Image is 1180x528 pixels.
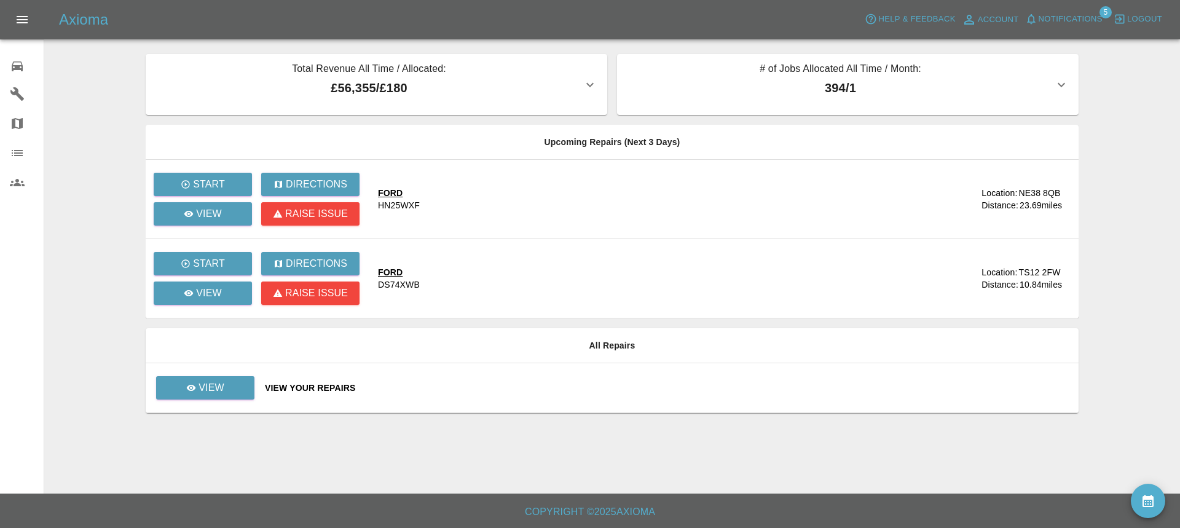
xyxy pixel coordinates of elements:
[1018,266,1060,278] div: TS12 2FW
[265,382,1069,394] a: View Your Repairs
[7,5,37,34] button: Open drawer
[378,278,420,291] div: DS74XWB
[1127,12,1162,26] span: Logout
[928,266,1069,291] a: Location:TS12 2FWDistance:10.84miles
[155,61,583,79] p: Total Revenue All Time / Allocated:
[261,173,360,196] button: Directions
[1099,6,1112,18] span: 5
[928,187,1069,211] a: Location:NE38 8QBDistance:23.69miles
[286,256,347,271] p: Directions
[285,207,348,221] p: Raise issue
[286,177,347,192] p: Directions
[1022,10,1106,29] button: Notifications
[981,187,1017,199] div: Location:
[627,79,1054,97] p: 394 / 1
[199,380,224,395] p: View
[155,79,583,97] p: £56,355 / £180
[193,256,225,271] p: Start
[261,282,360,305] button: Raise issue
[978,13,1019,27] span: Account
[196,207,222,221] p: View
[1039,12,1103,26] span: Notifications
[981,199,1018,211] div: Distance:
[981,278,1018,291] div: Distance:
[196,286,222,301] p: View
[1018,187,1060,199] div: NE38 8QB
[261,252,360,275] button: Directions
[193,177,225,192] p: Start
[154,202,252,226] a: View
[10,503,1170,521] h6: Copyright © 2025 Axioma
[627,61,1054,79] p: # of Jobs Allocated All Time / Month:
[154,252,252,275] button: Start
[1020,199,1069,211] div: 23.69 miles
[378,199,420,211] div: HN25WXF
[156,376,254,400] a: View
[261,202,360,226] button: Raise issue
[155,382,255,392] a: View
[1111,10,1165,29] button: Logout
[617,54,1079,115] button: # of Jobs Allocated All Time / Month:394/1
[981,266,1017,278] div: Location:
[1020,278,1069,291] div: 10.84 miles
[146,125,1079,160] th: Upcoming Repairs (Next 3 Days)
[285,286,348,301] p: Raise issue
[59,10,108,30] h5: Axioma
[878,12,955,26] span: Help & Feedback
[154,282,252,305] a: View
[959,10,1022,30] a: Account
[378,266,420,278] div: FORD
[378,266,918,291] a: FORDDS74XWB
[146,54,607,115] button: Total Revenue All Time / Allocated:£56,355/£180
[1131,484,1165,518] button: availability
[862,10,958,29] button: Help & Feedback
[154,173,252,196] button: Start
[146,328,1079,363] th: All Repairs
[378,187,918,211] a: FORDHN25WXF
[378,187,420,199] div: FORD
